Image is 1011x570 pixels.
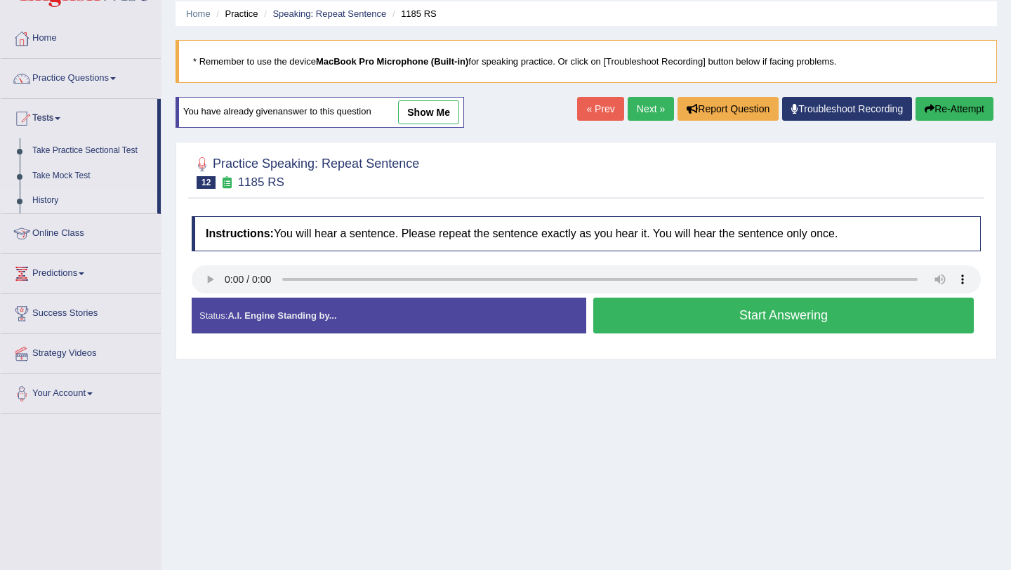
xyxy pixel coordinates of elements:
button: Start Answering [593,298,974,333]
a: Take Practice Sectional Test [26,138,157,164]
small: 1185 RS [238,175,284,189]
a: « Prev [577,97,623,121]
a: Online Class [1,214,161,249]
b: MacBook Pro Microphone (Built-in) [316,56,468,67]
span: 12 [197,176,216,189]
small: Exam occurring question [219,176,234,190]
a: show me [398,100,459,124]
b: Instructions: [206,227,274,239]
a: Home [186,8,211,19]
a: Success Stories [1,294,161,329]
a: Your Account [1,374,161,409]
h2: Practice Speaking: Repeat Sentence [192,154,419,189]
a: Tests [1,99,157,134]
a: Strategy Videos [1,334,161,369]
strong: A.I. Engine Standing by... [227,310,336,321]
a: Predictions [1,254,161,289]
button: Re-Attempt [916,97,993,121]
div: You have already given answer to this question [176,97,464,128]
a: Next » [628,97,674,121]
a: Troubleshoot Recording [782,97,912,121]
a: Practice Questions [1,59,161,94]
li: Practice [213,7,258,20]
a: Speaking: Repeat Sentence [272,8,386,19]
blockquote: * Remember to use the device for speaking practice. Or click on [Troubleshoot Recording] button b... [176,40,997,83]
a: Home [1,19,161,54]
div: Status: [192,298,586,333]
a: Take Mock Test [26,164,157,189]
a: History [26,188,157,213]
h4: You will hear a sentence. Please repeat the sentence exactly as you hear it. You will hear the se... [192,216,981,251]
li: 1185 RS [389,7,437,20]
button: Report Question [678,97,779,121]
